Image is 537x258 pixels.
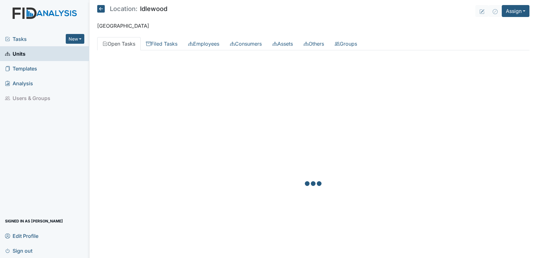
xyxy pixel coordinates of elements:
span: Templates [5,64,37,73]
a: Groups [329,37,362,50]
span: Signed in as [PERSON_NAME] [5,216,63,226]
a: Assets [267,37,298,50]
button: Assign [502,5,529,17]
span: Location: [110,6,137,12]
a: Open Tasks [97,37,141,50]
a: Others [298,37,329,50]
span: Units [5,49,25,59]
button: New [66,34,85,44]
a: Employees [183,37,225,50]
span: Edit Profile [5,231,38,241]
span: Analysis [5,78,33,88]
span: Sign out [5,246,32,255]
a: Consumers [225,37,267,50]
a: Filed Tasks [141,37,183,50]
p: [GEOGRAPHIC_DATA] [97,22,530,30]
h5: Idlewood [97,5,167,13]
a: Tasks [5,35,66,43]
